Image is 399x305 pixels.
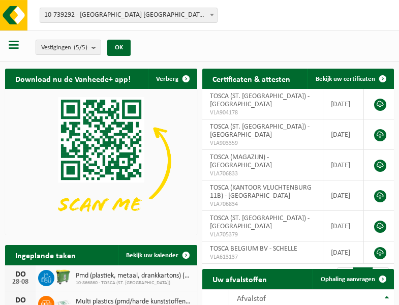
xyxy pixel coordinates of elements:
[5,69,141,88] h2: Download nu de Vanheede+ app!
[10,270,30,279] div: DO
[76,272,192,280] span: Pmd (plastiek, metaal, drankkartons) (bedrijven)
[210,215,310,230] span: TOSCA (ST. [GEOGRAPHIC_DATA]) - [GEOGRAPHIC_DATA]
[40,8,217,22] span: 10-739292 - TOSCA BELGIUM BV - SCHELLE
[210,170,316,178] span: VLA706833
[40,8,218,23] span: 10-739292 - TOSCA BELGIUM BV - SCHELLE
[107,40,131,56] button: OK
[210,139,316,147] span: VLA903359
[156,76,178,82] span: Verberg
[210,200,316,208] span: VLA706834
[316,76,375,82] span: Bekijk uw certificaten
[202,269,277,289] h2: Uw afvalstoffen
[54,268,72,286] img: WB-0770-HPE-GN-50
[10,279,30,286] div: 28-08
[74,44,87,51] count: (5/5)
[210,109,316,117] span: VLA904178
[313,269,393,289] a: Ophaling aanvragen
[323,180,364,211] td: [DATE]
[308,69,393,89] a: Bekijk uw certificaten
[126,252,178,259] span: Bekijk uw kalender
[210,253,316,261] span: VLA613137
[76,280,192,286] span: 10-866860 - TOSCA (ST. [GEOGRAPHIC_DATA])
[210,154,272,169] span: TOSCA (MAGAZIJN) - [GEOGRAPHIC_DATA]
[10,296,30,304] div: DO
[202,69,300,88] h2: Certificaten & attesten
[41,40,87,55] span: Vestigingen
[210,245,297,253] span: TOSCA BELGIUM BV - SCHELLE
[118,245,196,265] a: Bekijk uw kalender
[323,150,364,180] td: [DATE]
[323,89,364,119] td: [DATE]
[210,123,310,139] span: TOSCA (ST. [GEOGRAPHIC_DATA]) - [GEOGRAPHIC_DATA]
[323,241,364,264] td: [DATE]
[36,40,101,55] button: Vestigingen(5/5)
[5,245,86,265] h2: Ingeplande taken
[5,89,197,233] img: Download de VHEPlus App
[210,184,312,200] span: TOSCA (KANTOOR VLUCHTENBURG 11B) - [GEOGRAPHIC_DATA]
[323,119,364,150] td: [DATE]
[148,69,196,89] button: Verberg
[321,276,375,283] span: Ophaling aanvragen
[323,211,364,241] td: [DATE]
[210,231,316,239] span: VLA705379
[237,295,266,303] span: Afvalstof
[210,93,310,108] span: TOSCA (ST. [GEOGRAPHIC_DATA]) - [GEOGRAPHIC_DATA]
